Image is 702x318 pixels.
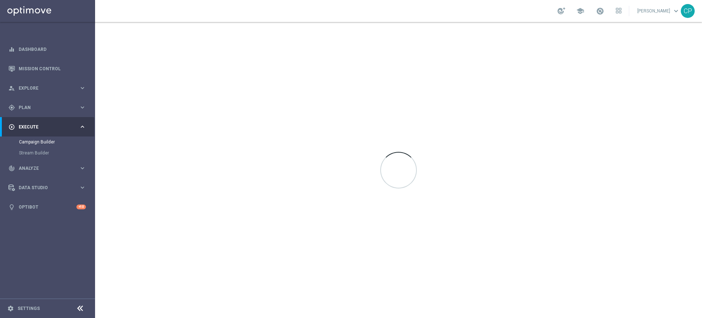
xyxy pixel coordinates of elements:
span: Explore [19,86,79,90]
div: Stream Builder [19,147,94,158]
i: keyboard_arrow_right [79,85,86,91]
i: keyboard_arrow_right [79,123,86,130]
i: keyboard_arrow_right [79,165,86,172]
a: Campaign Builder [19,139,76,145]
i: gps_fixed [8,104,15,111]
span: Plan [19,105,79,110]
a: Mission Control [19,59,86,78]
div: CP [681,4,695,18]
a: Settings [18,306,40,311]
button: track_changes Analyze keyboard_arrow_right [8,165,86,171]
button: Mission Control [8,66,86,72]
i: play_circle_outline [8,124,15,130]
div: Optibot [8,197,86,217]
div: Execute [8,124,79,130]
a: Optibot [19,197,76,217]
i: settings [7,305,14,312]
div: Plan [8,104,79,111]
i: keyboard_arrow_right [79,104,86,111]
span: Analyze [19,166,79,171]
a: [PERSON_NAME]keyboard_arrow_down [637,5,681,16]
div: Dashboard [8,40,86,59]
i: lightbulb [8,204,15,210]
div: Mission Control [8,59,86,78]
div: Data Studio [8,184,79,191]
i: equalizer [8,46,15,53]
button: equalizer Dashboard [8,46,86,52]
i: person_search [8,85,15,91]
button: Data Studio keyboard_arrow_right [8,185,86,191]
button: person_search Explore keyboard_arrow_right [8,85,86,91]
button: play_circle_outline Execute keyboard_arrow_right [8,124,86,130]
i: track_changes [8,165,15,172]
button: gps_fixed Plan keyboard_arrow_right [8,105,86,111]
span: school [576,7,584,15]
div: Explore [8,85,79,91]
div: +10 [76,205,86,209]
a: Stream Builder [19,150,76,156]
span: keyboard_arrow_down [672,7,680,15]
span: Execute [19,125,79,129]
div: Analyze [8,165,79,172]
i: keyboard_arrow_right [79,184,86,191]
span: Data Studio [19,186,79,190]
a: Dashboard [19,40,86,59]
button: lightbulb Optibot +10 [8,204,86,210]
div: Campaign Builder [19,136,94,147]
